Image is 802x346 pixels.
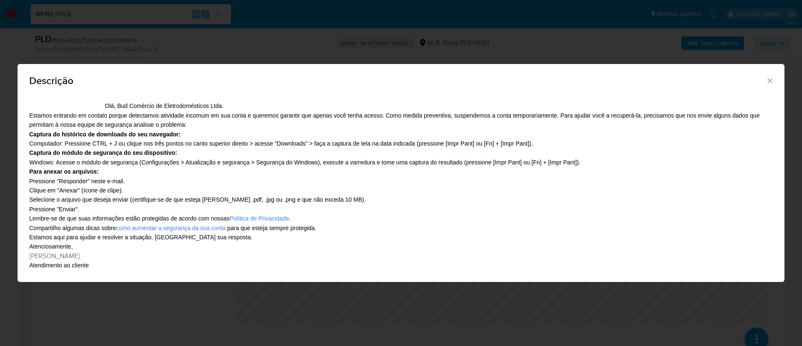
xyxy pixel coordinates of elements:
p: [PERSON_NAME] [29,251,773,261]
strong: Captura do módulo de segurança do seu dispositivo: [29,149,177,156]
span: Compartilho algumas dicas sobre [29,225,116,231]
strong: Para anexar os arquivos: [29,168,99,175]
span: Pressione "Responder" neste e-mail. [29,178,125,185]
span: e que não exceda 10 MB). [297,196,365,203]
strong: Captura do histórico de downloads do seu navegador: [29,131,180,138]
span: Computador: Pressione CTRL + J ou clique nos três pontos no canto superior direito > acesse “Down... [29,140,533,147]
a: Política de Privacidade [229,213,289,223]
span: Atenciosamente, [29,243,73,250]
span: Pressione "Enviar". [29,206,79,213]
span: . [289,215,291,222]
span: como aumentar a segurança da sua conta [116,225,226,231]
span: Descrição [29,76,766,86]
span: Olá, Bud Comércio de Eletrodomésticos Ltda. [105,103,223,109]
span: Clique em "Anexar" (ícone de clipe). [29,187,123,194]
span: Política de Privacidade [229,215,289,222]
span: Selecione o arquivo que deseja enviar (certifique-se de que esteja [PERSON_NAME] .pdf, .jpg ou .png [29,196,295,203]
span: para que esteja sempre protegida. [227,225,316,231]
span: Windows: Acesse o módulo de segurança (Configurações > Atualização e segurança > Segurança do Win... [29,159,580,166]
button: Fechar [766,77,773,84]
span: Estamos aqui para ajudar e resolver a situação. [GEOGRAPHIC_DATA] sua resposta. [29,234,252,241]
span: Lembre-se de que suas informações estão protegidas de acordo com nossas [29,215,229,222]
span: Estamos entrando em contato porque detectamos atividade incomum em sua conta e queremos garantir ... [29,112,760,128]
span: Atendimento ao cliente [29,262,89,269]
a: como aumentar a segurança da sua conta [116,223,226,233]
